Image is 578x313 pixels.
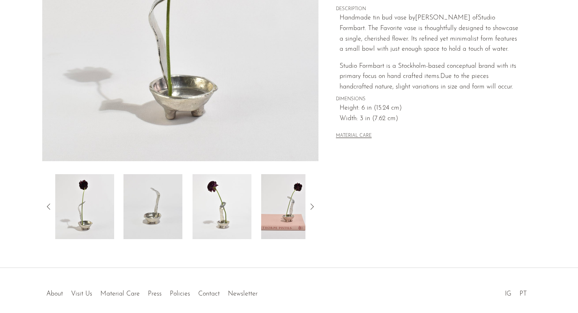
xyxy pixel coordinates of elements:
img: Favorite Vase [55,174,114,239]
span: DIMENSIONS [336,96,519,103]
span: Height: 6 in (15.24 cm) [340,103,519,114]
a: Press [148,291,162,297]
span: Width: 3 in (7.62 cm) [340,114,519,124]
button: MATERIAL CARE [336,133,372,139]
a: Material Care [100,291,140,297]
img: Favorite Vase [261,174,320,239]
a: IG [505,291,511,297]
img: Favorite Vase [193,174,251,239]
a: Visit Us [71,291,92,297]
a: Contact [198,291,220,297]
a: About [46,291,63,297]
ul: Quick links [42,284,262,300]
span: [PERSON_NAME] of [415,15,478,21]
p: Due to the pieces handcrafted nature, slight variations in size and form will occur. [340,61,519,93]
a: Policies [170,291,190,297]
ul: Social Medias [501,284,531,300]
span: Studio Formbart is a Stockholm-based conceptual brand with its primary focus on hand crafted items. [340,63,516,80]
img: Favorite Vase [123,174,182,239]
a: PT [520,291,527,297]
span: DESCRIPTION [336,6,519,13]
p: Handmade tin bud vase by Studio Formbart. The Favorite vase is thoughtfully designed to showcase ... [340,13,519,54]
